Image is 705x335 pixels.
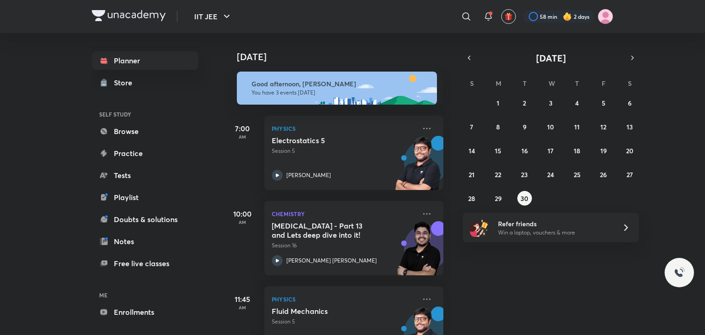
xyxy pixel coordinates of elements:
[543,167,558,182] button: September 24, 2025
[523,123,526,131] abbr: September 9, 2025
[498,229,611,237] p: Win a laptop, vouchers & more
[520,194,528,203] abbr: September 30, 2025
[628,99,632,107] abbr: September 6, 2025
[286,171,331,179] p: [PERSON_NAME]
[491,119,505,134] button: September 8, 2025
[548,79,555,88] abbr: Wednesday
[626,146,633,155] abbr: September 20, 2025
[547,170,554,179] abbr: September 24, 2025
[464,191,479,206] button: September 28, 2025
[596,143,611,158] button: September 19, 2025
[114,77,138,88] div: Store
[570,119,584,134] button: September 11, 2025
[536,52,566,64] span: [DATE]
[575,99,579,107] abbr: September 4, 2025
[464,143,479,158] button: September 14, 2025
[272,221,386,240] h5: Hydrocarbons - Part 13 and Lets deep dive into it!
[517,191,532,206] button: September 30, 2025
[272,318,416,326] p: Session 5
[622,95,637,110] button: September 6, 2025
[469,146,475,155] abbr: September 14, 2025
[92,188,198,207] a: Playlist
[628,79,632,88] abbr: Saturday
[272,241,416,250] p: Session 16
[252,89,429,96] p: You have 3 events [DATE]
[92,10,166,23] a: Company Logo
[543,95,558,110] button: September 3, 2025
[622,143,637,158] button: September 20, 2025
[674,267,685,278] img: ttu
[272,147,416,155] p: Session 5
[602,99,605,107] abbr: September 5, 2025
[92,73,198,92] a: Store
[92,254,198,273] a: Free live classes
[469,170,475,179] abbr: September 21, 2025
[548,146,554,155] abbr: September 17, 2025
[92,106,198,122] h6: SELF STUDY
[495,146,501,155] abbr: September 15, 2025
[596,119,611,134] button: September 12, 2025
[470,218,488,237] img: referral
[496,123,500,131] abbr: September 8, 2025
[596,167,611,182] button: September 26, 2025
[92,232,198,251] a: Notes
[570,95,584,110] button: September 4, 2025
[92,122,198,140] a: Browse
[92,144,198,162] a: Practice
[272,123,416,134] p: Physics
[498,219,611,229] h6: Refer friends
[92,166,198,184] a: Tests
[491,143,505,158] button: September 15, 2025
[468,194,475,203] abbr: September 28, 2025
[596,95,611,110] button: September 5, 2025
[521,146,528,155] abbr: September 16, 2025
[491,95,505,110] button: September 1, 2025
[523,79,526,88] abbr: Tuesday
[92,303,198,321] a: Enrollments
[224,123,261,134] h5: 7:00
[549,99,553,107] abbr: September 3, 2025
[497,99,499,107] abbr: September 1, 2025
[600,170,607,179] abbr: September 26, 2025
[272,294,416,305] p: Physics
[570,143,584,158] button: September 18, 2025
[627,170,633,179] abbr: September 27, 2025
[491,191,505,206] button: September 29, 2025
[517,95,532,110] button: September 2, 2025
[495,194,502,203] abbr: September 29, 2025
[495,170,501,179] abbr: September 22, 2025
[501,9,516,24] button: avatar
[470,79,474,88] abbr: Sunday
[600,123,606,131] abbr: September 12, 2025
[224,219,261,225] p: AM
[602,79,605,88] abbr: Friday
[523,99,526,107] abbr: September 2, 2025
[224,208,261,219] h5: 10:00
[504,12,513,21] img: avatar
[622,119,637,134] button: September 13, 2025
[92,51,198,70] a: Planner
[189,7,238,26] button: IIT JEE
[496,79,501,88] abbr: Monday
[464,119,479,134] button: September 7, 2025
[575,79,579,88] abbr: Thursday
[393,136,443,199] img: unacademy
[92,10,166,21] img: Company Logo
[464,167,479,182] button: September 21, 2025
[622,167,637,182] button: September 27, 2025
[491,167,505,182] button: September 22, 2025
[224,305,261,310] p: AM
[547,123,554,131] abbr: September 10, 2025
[237,51,453,62] h4: [DATE]
[476,51,626,64] button: [DATE]
[574,123,580,131] abbr: September 11, 2025
[563,12,572,21] img: streak
[543,143,558,158] button: September 17, 2025
[517,119,532,134] button: September 9, 2025
[598,9,613,24] img: Adah Patil Patil
[570,167,584,182] button: September 25, 2025
[574,146,580,155] abbr: September 18, 2025
[92,210,198,229] a: Doubts & solutions
[92,287,198,303] h6: ME
[224,294,261,305] h5: 11:45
